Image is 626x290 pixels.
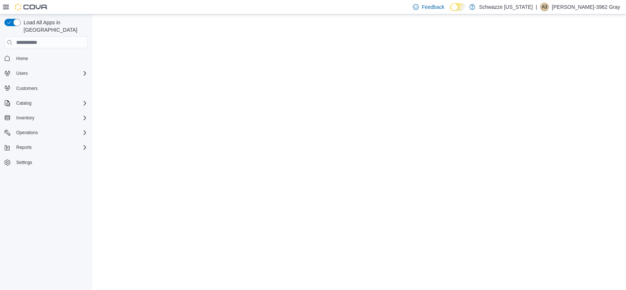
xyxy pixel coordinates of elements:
span: Reports [16,144,32,150]
button: Operations [1,127,91,138]
button: Inventory [13,113,37,122]
div: Alfred-3962 Gray [540,3,549,11]
a: Settings [13,158,35,167]
button: Settings [1,157,91,168]
span: Home [13,53,88,63]
img: Cova [15,3,48,11]
span: Catalog [16,100,31,106]
button: Operations [13,128,41,137]
span: Home [16,56,28,62]
button: Users [1,68,91,78]
input: Dark Mode [450,3,466,11]
button: Customers [1,83,91,94]
button: Reports [1,142,91,153]
p: Schwazze [US_STATE] [479,3,533,11]
span: Load All Apps in [GEOGRAPHIC_DATA] [21,19,88,34]
span: Settings [16,160,32,165]
button: Catalog [13,99,34,108]
span: Operations [13,128,88,137]
a: Home [13,54,31,63]
p: [PERSON_NAME]-3962 Gray [552,3,620,11]
button: Catalog [1,98,91,108]
span: Users [13,69,88,78]
span: Customers [13,84,88,93]
span: Users [16,70,28,76]
button: Users [13,69,31,78]
span: Reports [13,143,88,152]
span: Customers [16,85,38,91]
span: Settings [13,158,88,167]
span: Operations [16,130,38,136]
nav: Complex example [4,50,88,187]
button: Inventory [1,113,91,123]
span: A3 [542,3,547,11]
a: Customers [13,84,41,93]
p: | [536,3,537,11]
span: Catalog [13,99,88,108]
span: Inventory [13,113,88,122]
button: Home [1,53,91,63]
span: Inventory [16,115,34,121]
span: Feedback [422,3,444,11]
button: Reports [13,143,35,152]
